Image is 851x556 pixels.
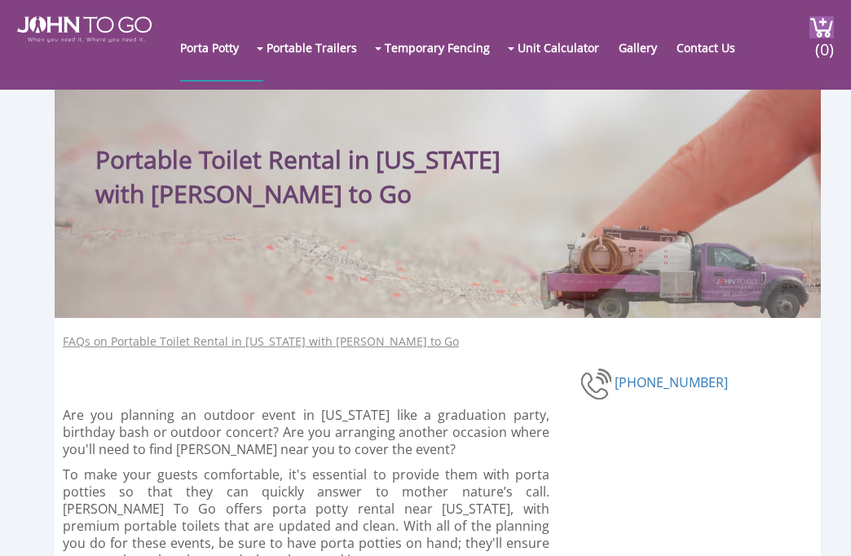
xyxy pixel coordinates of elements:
a: Contact Us [677,15,752,80]
p: Are you planning an outdoor event in [US_STATE] like a graduation party, birthday bash or outdoor... [63,407,549,458]
a: Portable Trailers [267,15,373,80]
img: JOHN to go [17,16,152,42]
img: phone-number [580,366,615,402]
a: Temporary Fencing [385,15,506,80]
h1: Portable Toilet Rental in [US_STATE] with [PERSON_NAME] to Go [95,106,520,211]
a: FAQs on Portable Toilet Rental in [US_STATE] with [PERSON_NAME] to Go [63,333,459,350]
a: [PHONE_NUMBER] [615,373,728,391]
img: Truck [527,219,813,318]
span: (0) [815,25,835,60]
img: cart a [809,16,834,38]
a: Porta Potty [180,15,255,80]
a: Unit Calculator [518,15,615,80]
a: Gallery [619,15,673,80]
